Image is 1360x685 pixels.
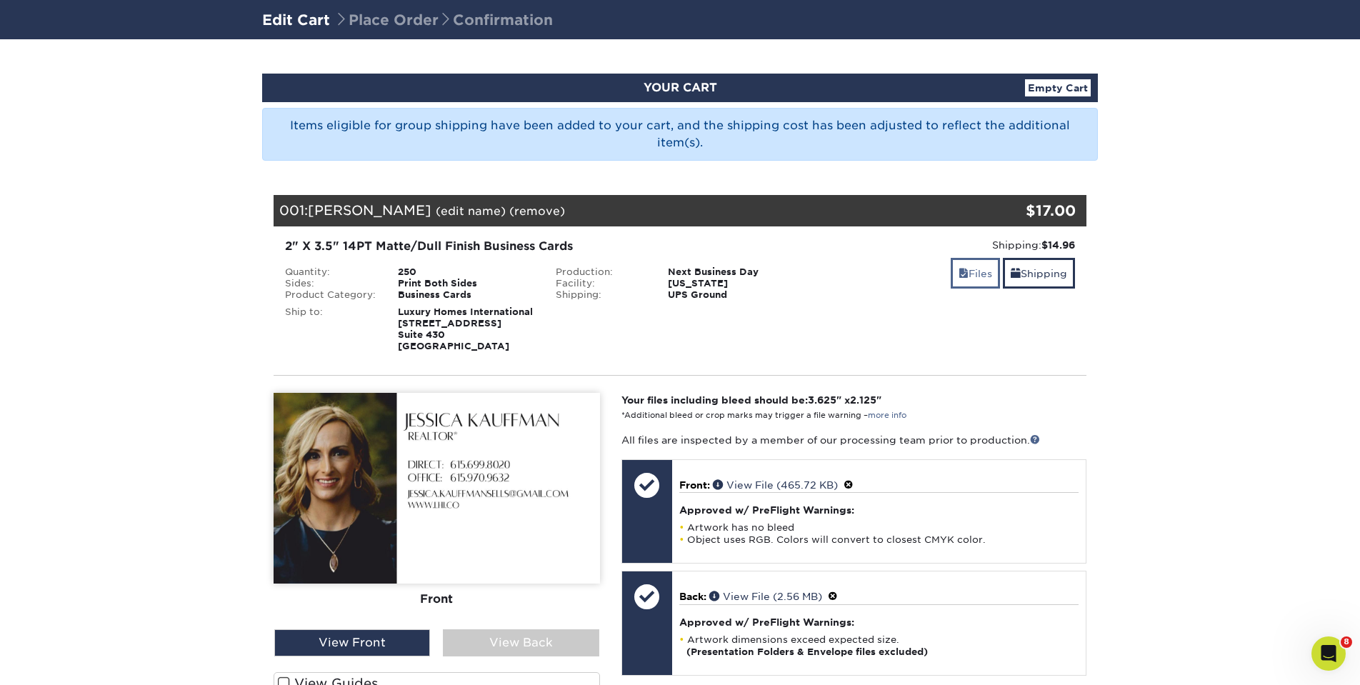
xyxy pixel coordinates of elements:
[679,591,706,602] span: Back:
[679,504,1079,516] h4: Approved w/ PreFlight Warnings:
[436,204,506,218] a: (edit name)
[262,108,1098,161] div: Items eligible for group shipping have been added to your cart, and the shipping cost has been ad...
[679,521,1079,534] li: Artwork has no bleed
[387,278,545,289] div: Print Both Sides
[657,266,815,278] div: Next Business Day
[679,534,1079,546] li: Object uses RGB. Colors will convert to closest CMYK color.
[808,394,836,406] span: 3.625
[274,306,387,352] div: Ship to:
[868,411,906,420] a: more info
[387,266,545,278] div: 250
[1011,268,1021,279] span: shipping
[657,289,815,301] div: UPS Ground
[274,278,387,289] div: Sides:
[334,11,553,29] span: Place Order Confirmation
[1003,258,1075,289] a: Shipping
[686,646,928,657] strong: (Presentation Folders & Envelope files excluded)
[545,289,658,301] div: Shipping:
[1341,636,1352,648] span: 8
[951,200,1076,221] div: $17.00
[679,634,1079,658] li: Artwork dimensions exceed expected size.
[545,266,658,278] div: Production:
[959,268,969,279] span: files
[509,204,565,218] a: (remove)
[621,433,1086,447] p: All files are inspected by a member of our processing team prior to production.
[545,278,658,289] div: Facility:
[387,289,545,301] div: Business Cards
[274,266,387,278] div: Quantity:
[679,616,1079,628] h4: Approved w/ PreFlight Warnings:
[308,202,431,218] span: [PERSON_NAME]
[274,195,951,226] div: 001:
[1311,636,1346,671] iframe: Intercom live chat
[951,258,1000,289] a: Files
[274,584,600,615] div: Front
[850,394,876,406] span: 2.125
[262,11,330,29] a: Edit Cart
[621,411,906,420] small: *Additional bleed or crop marks may trigger a file warning –
[621,394,881,406] strong: Your files including bleed should be: " x "
[713,479,838,491] a: View File (465.72 KB)
[679,479,710,491] span: Front:
[274,629,430,656] div: View Front
[657,278,815,289] div: [US_STATE]
[443,629,599,656] div: View Back
[709,591,822,602] a: View File (2.56 MB)
[285,238,804,255] div: 2" X 3.5" 14PT Matte/Dull Finish Business Cards
[274,289,387,301] div: Product Category:
[398,306,533,351] strong: Luxury Homes International [STREET_ADDRESS] Suite 430 [GEOGRAPHIC_DATA]
[1025,79,1091,96] a: Empty Cart
[644,81,717,94] span: YOUR CART
[1041,239,1075,251] strong: $14.96
[826,238,1075,252] div: Shipping:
